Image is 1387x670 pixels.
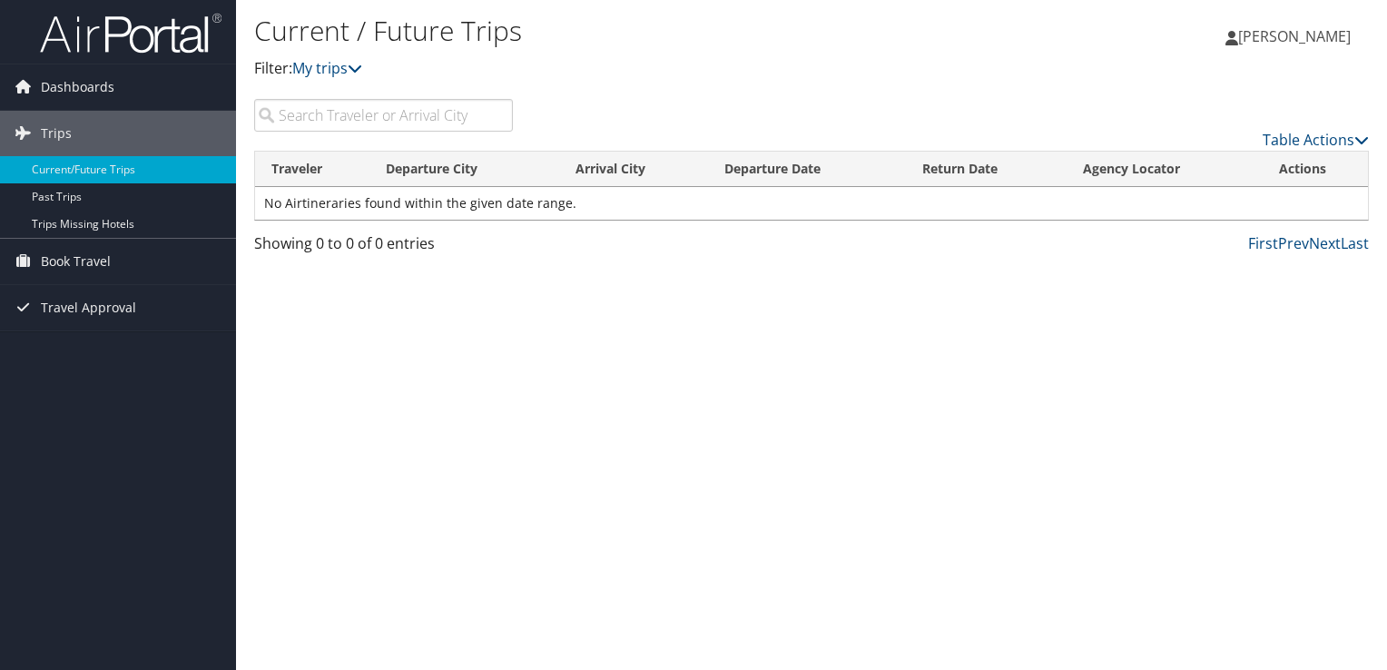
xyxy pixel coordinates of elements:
a: Last [1341,233,1369,253]
span: [PERSON_NAME] [1238,26,1351,46]
a: First [1248,233,1278,253]
a: Table Actions [1263,130,1369,150]
a: Next [1309,233,1341,253]
th: Departure Date: activate to sort column descending [708,152,907,187]
th: Departure City: activate to sort column ascending [369,152,559,187]
input: Search Traveler or Arrival City [254,99,513,132]
th: Traveler: activate to sort column ascending [255,152,369,187]
img: airportal-logo.png [40,12,221,54]
th: Agency Locator: activate to sort column ascending [1067,152,1263,187]
span: Book Travel [41,239,111,284]
th: Actions [1263,152,1368,187]
p: Filter: [254,57,998,81]
span: Trips [41,111,72,156]
div: Showing 0 to 0 of 0 entries [254,232,513,263]
span: Travel Approval [41,285,136,330]
span: Dashboards [41,64,114,110]
td: No Airtineraries found within the given date range. [255,187,1368,220]
th: Return Date: activate to sort column ascending [906,152,1066,187]
a: [PERSON_NAME] [1225,9,1369,64]
a: My trips [292,58,362,78]
h1: Current / Future Trips [254,12,998,50]
a: Prev [1278,233,1309,253]
th: Arrival City: activate to sort column ascending [559,152,708,187]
